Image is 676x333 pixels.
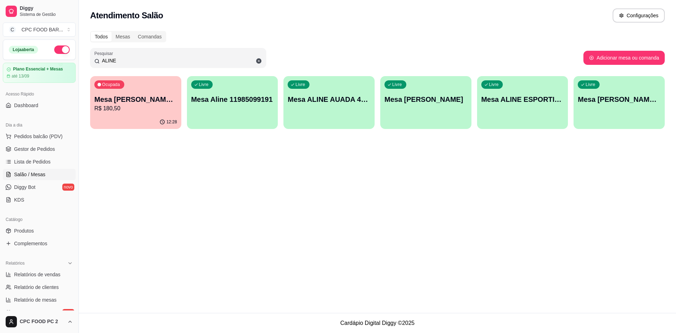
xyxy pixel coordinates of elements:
[3,238,76,249] a: Complementos
[20,5,73,12] span: Diggy
[14,296,57,303] span: Relatório de mesas
[3,156,76,167] a: Lista de Pedidos
[283,76,375,129] button: LivreMesa ALINE AUADA 4274
[3,225,76,236] a: Produtos
[14,133,63,140] span: Pedidos balcão (PDV)
[3,194,76,205] a: KDS
[90,10,163,21] h2: Atendimento Salão
[288,94,370,104] p: Mesa ALINE AUADA 4274
[6,260,25,266] span: Relatórios
[578,94,661,104] p: Mesa [PERSON_NAME] 1343
[384,94,467,104] p: Mesa [PERSON_NAME]
[3,100,76,111] a: Dashboard
[102,82,120,87] p: Ocupada
[14,184,36,191] span: Diggy Bot
[191,94,274,104] p: Mesa Aline 11985099191
[3,169,76,180] a: Salão / Mesas
[489,82,499,87] p: Livre
[12,73,29,79] article: até 13/09
[3,282,76,293] a: Relatório de clientes
[13,67,63,72] article: Plano Essencial + Mesas
[20,319,64,325] span: CPC FOOD PC 2
[3,119,76,131] div: Dia a dia
[94,94,177,104] p: Mesa [PERSON_NAME] 4287
[14,240,47,247] span: Complementos
[20,12,73,17] span: Sistema de Gestão
[3,269,76,280] a: Relatórios de vendas
[3,143,76,155] a: Gestor de Pedidos
[112,32,134,42] div: Mesas
[90,76,181,129] button: OcupadaMesa [PERSON_NAME] 4287R$ 180,5012:28
[199,82,209,87] p: Livre
[14,158,51,165] span: Lista de Pedidos
[187,76,278,129] button: LivreMesa Aline 11985099191
[583,51,665,65] button: Adicionar mesa ou comanda
[295,82,305,87] p: Livre
[14,271,61,278] span: Relatórios de vendas
[3,88,76,100] div: Acesso Rápido
[613,8,665,23] button: Configurações
[21,26,63,33] div: CPC FOOD BAR ...
[14,146,55,153] span: Gestor de Pedidos
[3,181,76,193] a: Diggy Botnovo
[134,32,166,42] div: Comandas
[14,196,24,203] span: KDS
[94,104,177,113] p: R$ 180,50
[3,63,76,83] a: Plano Essencial + Mesasaté 13/09
[3,23,76,37] button: Select a team
[3,214,76,225] div: Catálogo
[9,26,16,33] span: C
[9,46,38,54] div: Loja aberta
[14,171,45,178] span: Salão / Mesas
[100,57,262,64] input: Pesquisar
[380,76,471,129] button: LivreMesa [PERSON_NAME]
[14,309,63,316] span: Relatório de fidelidade
[3,131,76,142] button: Pedidos balcão (PDV)
[14,284,59,291] span: Relatório de clientes
[91,32,112,42] div: Todos
[167,119,177,125] p: 12:28
[54,45,70,54] button: Alterar Status
[574,76,665,129] button: LivreMesa [PERSON_NAME] 1343
[481,94,564,104] p: Mesa ALINE ESPORTISTA
[14,102,38,109] span: Dashboard
[79,313,676,333] footer: Cardápio Digital Diggy © 2025
[3,294,76,306] a: Relatório de mesas
[477,76,568,129] button: LivreMesa ALINE ESPORTISTA
[94,50,115,56] label: Pesquisar
[392,82,402,87] p: Livre
[3,307,76,318] a: Relatório de fidelidadenovo
[586,82,595,87] p: Livre
[3,3,76,20] a: DiggySistema de Gestão
[3,313,76,330] button: CPC FOOD PC 2
[14,227,34,234] span: Produtos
